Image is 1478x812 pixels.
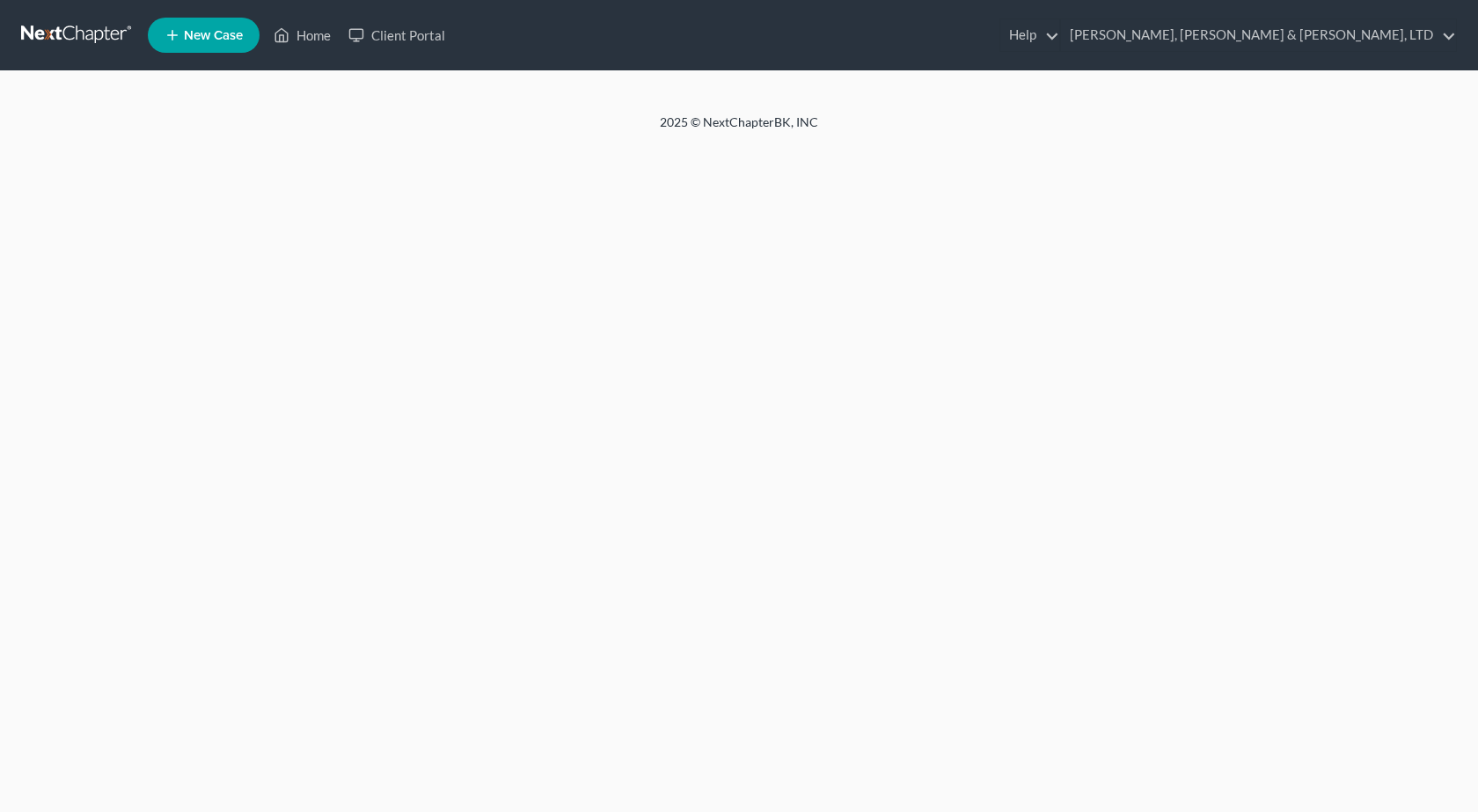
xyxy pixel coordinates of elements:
new-legal-case-button: New Case [148,18,260,53]
a: Help [1000,19,1059,51]
div: 2025 © NextChapterBK, INC [238,113,1240,145]
a: [PERSON_NAME], [PERSON_NAME] & [PERSON_NAME], LTD [1061,19,1456,51]
a: Client Portal [340,19,454,51]
a: Home [265,19,340,51]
